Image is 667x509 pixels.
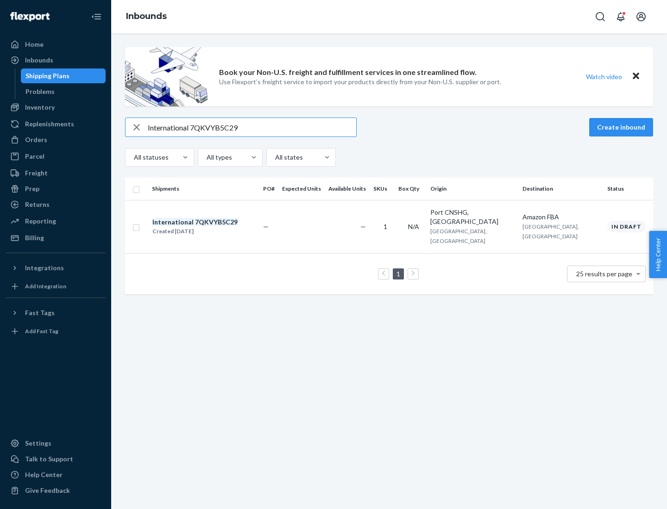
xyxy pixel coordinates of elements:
[25,103,55,112] div: Inventory
[263,223,269,230] span: —
[219,67,477,78] p: Book your Non-U.S. freight and fulfillment services in one streamlined flow.
[6,197,106,212] a: Returns
[10,12,50,21] img: Flexport logo
[25,486,70,495] div: Give Feedback
[325,178,370,200] th: Available Units
[6,261,106,275] button: Integrations
[195,218,238,226] em: 7QKVYB5C29
[430,228,487,244] span: [GEOGRAPHIC_DATA], [GEOGRAPHIC_DATA]
[430,208,515,226] div: Port CNSHG, [GEOGRAPHIC_DATA]
[6,305,106,320] button: Fast Tags
[6,279,106,294] a: Add Integration
[395,178,427,200] th: Box Qty
[6,100,106,115] a: Inventory
[6,230,106,245] a: Billing
[21,84,106,99] a: Problems
[25,56,53,65] div: Inbounds
[589,118,653,137] button: Create inbound
[25,439,51,448] div: Settings
[576,270,632,278] span: 25 results per page
[87,7,106,26] button: Close Navigation
[6,181,106,196] a: Prep
[126,11,167,21] a: Inbounds
[6,436,106,451] a: Settings
[607,221,646,232] div: In draft
[25,135,47,144] div: Orders
[25,233,44,242] div: Billing
[25,184,39,193] div: Prep
[25,454,73,464] div: Talk to Support
[580,70,628,83] button: Watch video
[274,153,275,162] input: All states
[6,214,106,229] a: Reporting
[25,217,56,226] div: Reporting
[25,152,44,161] div: Parcel
[591,7,610,26] button: Open Search Box
[25,327,58,335] div: Add Fast Tag
[6,166,106,180] a: Freight
[206,153,207,162] input: All types
[21,68,106,83] a: Shipping Plans
[6,452,106,466] a: Talk to Support
[25,119,74,129] div: Replenishments
[25,87,55,96] div: Problems
[25,470,63,479] div: Help Center
[25,40,44,49] div: Home
[519,178,604,200] th: Destination
[25,263,64,273] div: Integrations
[6,483,106,498] button: Give Feedback
[6,149,106,164] a: Parcel
[611,7,630,26] button: Open notifications
[395,270,402,278] a: Page 1 is your current page
[649,231,667,278] button: Help Center
[370,178,395,200] th: SKUs
[6,37,106,52] a: Home
[119,3,174,30] ol: breadcrumbs
[25,168,48,178] div: Freight
[25,200,50,209] div: Returns
[360,223,366,230] span: —
[384,223,387,230] span: 1
[522,212,600,222] div: Amazon FBA
[6,324,106,339] a: Add Fast Tag
[604,178,653,200] th: Status
[632,7,650,26] button: Open account menu
[148,118,356,137] input: Search inbounds by name, destination, msku...
[152,218,194,226] em: International
[278,178,325,200] th: Expected Units
[148,178,259,200] th: Shipments
[133,153,134,162] input: All statuses
[219,77,501,87] p: Use Flexport’s freight service to import your products directly from your Non-U.S. supplier or port.
[408,223,419,230] span: N/A
[6,467,106,482] a: Help Center
[427,178,519,200] th: Origin
[25,71,69,81] div: Shipping Plans
[25,308,55,317] div: Fast Tags
[152,227,238,236] div: Created [DATE]
[6,117,106,131] a: Replenishments
[6,53,106,68] a: Inbounds
[259,178,278,200] th: PO#
[25,282,66,290] div: Add Integration
[6,132,106,147] a: Orders
[522,223,579,240] span: [GEOGRAPHIC_DATA], [GEOGRAPHIC_DATA]
[630,70,642,83] button: Close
